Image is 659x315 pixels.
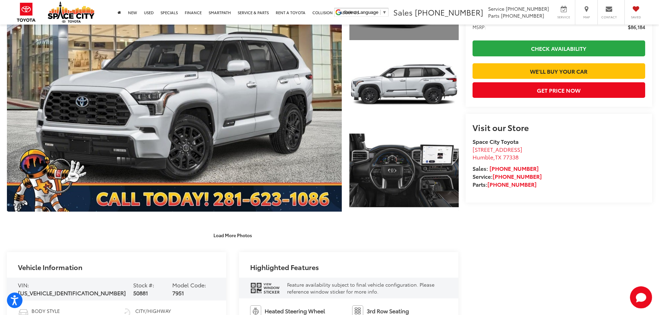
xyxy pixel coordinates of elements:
span: City/Highway [135,307,171,314]
a: We'll Buy Your Car [473,63,645,79]
span: Saved [628,15,643,19]
img: 2025 Toyota Sequoia Platinum [348,43,459,127]
span: Select Language [344,10,378,15]
span: Sales [393,7,413,18]
h2: Visit our Store [473,123,645,132]
button: Load More Photos [209,229,257,241]
strong: Service: [473,172,542,180]
span: Service [488,5,504,12]
strong: Space City Toyota [473,137,519,145]
a: [PHONE_NUMBER] [493,172,542,180]
a: Check Availability [473,40,645,56]
span: [PHONE_NUMBER] [506,5,549,12]
span: Parts [488,12,500,19]
span: 77338 [503,153,519,161]
img: 2025 Toyota Sequoia Platinum [348,129,459,212]
a: Select Language​ [344,10,387,15]
a: [PHONE_NUMBER] [489,164,539,172]
span: [PHONE_NUMBER] [501,12,544,19]
span: Humble [473,153,493,161]
span: ▼ [382,10,387,15]
span: Service [556,15,571,19]
a: [STREET_ADDRESS] Humble,TX 77338 [473,145,522,161]
svg: Start Chat [630,286,652,308]
button: Toggle Chat Window [630,286,652,308]
span: Heated Steering Wheel [265,307,325,315]
h2: Vehicle Information [18,263,82,271]
span: 50881 [133,289,148,297]
span: $86,184 [628,24,645,30]
span: [US_VEHICLE_IDENTIFICATION_NUMBER] [18,289,126,297]
span: TX [495,153,502,161]
span: Stock #: [133,281,154,289]
a: [PHONE_NUMBER] [487,180,537,188]
span: MSRP: [473,24,486,30]
span: Window [264,286,280,290]
span: 7951 [172,289,184,297]
a: Expand Photo 3 [349,130,459,212]
span: Body Style [31,307,71,314]
span: 3rd Row Seating [367,307,409,315]
span: , [473,153,519,161]
a: Expand Photo 2 [349,44,459,126]
span: Model Code: [172,281,206,289]
span: Feature availability subject to final vehicle configuration. Please reference window sticker for ... [287,281,434,295]
img: Space City Toyota [48,1,94,23]
span: Sales: [473,164,488,172]
h2: Highlighted Features [250,263,319,271]
span: Sticker [264,290,280,294]
span: View [264,282,280,286]
span: [PHONE_NUMBER] [415,7,483,18]
span: [STREET_ADDRESS] [473,145,522,153]
span: Map [579,15,594,19]
div: window sticker [250,282,280,294]
span: VIN: [18,281,29,289]
button: Get Price Now [473,82,645,98]
strong: Parts: [473,180,537,188]
span: Contact [601,15,617,19]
